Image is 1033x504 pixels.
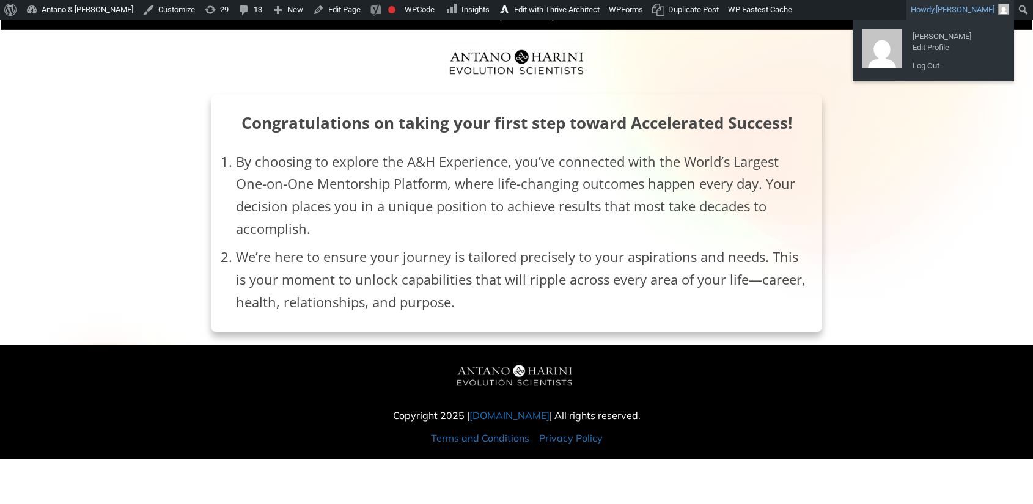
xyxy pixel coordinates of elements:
[443,42,590,82] img: Evolution-Scientist (2)
[936,5,994,14] span: [PERSON_NAME]
[241,112,792,134] strong: Congratulations on taking your first step toward Accelerated Success!
[236,150,809,246] li: By choosing to explore the A&H Experience, you’ve connected with the World’s Largest One-on-One M...
[379,407,654,424] p: Copyright 2025 | | All rights reserved.
[913,27,998,38] span: [PERSON_NAME]
[913,38,998,49] span: Edit Profile
[461,5,490,14] span: Insights
[440,357,593,396] img: A&H_Ev png
[853,20,1014,81] ul: Howdy, Sathya
[431,432,529,444] a: Terms and Conditions
[236,246,809,313] li: We’re here to ensure your journey is tailored precisely to your aspirations and needs. This is yo...
[539,432,603,444] a: Privacy Policy
[906,58,1004,74] a: Log Out
[469,409,550,422] a: [DOMAIN_NAME]
[388,6,395,13] div: Focus keyphrase not set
